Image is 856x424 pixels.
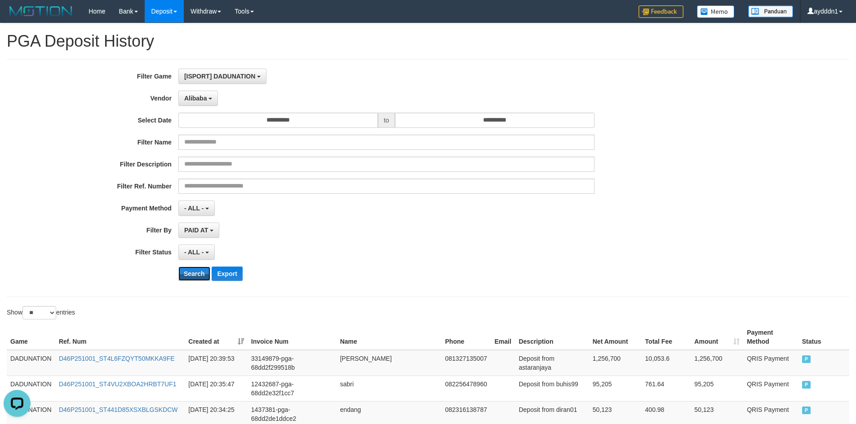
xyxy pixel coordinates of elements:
[185,324,247,350] th: Created at: activate to sort column ascending
[697,5,735,18] img: Button%20Memo.svg
[184,227,208,234] span: PAID AT
[178,245,215,260] button: - ALL -
[515,350,589,376] td: Deposit from astaranjaya
[178,91,218,106] button: Alibaba
[589,350,642,376] td: 1,256,700
[184,73,255,80] span: [ISPORT] DADUNATION
[442,324,491,350] th: Phone
[184,249,204,256] span: - ALL -
[748,5,793,17] img: panduan.png
[7,350,55,376] td: DADUNATION
[7,306,75,319] label: Show entries
[55,324,185,350] th: Ref. Num
[7,32,849,50] h1: PGA Deposit History
[802,407,811,414] span: PAID
[4,4,31,31] button: Open LiveChat chat widget
[691,376,743,401] td: 95,205
[178,267,210,281] button: Search
[248,376,337,401] td: 12432687-pga-68dd2e32f1cc7
[802,381,811,389] span: PAID
[642,350,691,376] td: 10,053.6
[642,376,691,401] td: 761.64
[442,350,491,376] td: 081327135007
[798,324,849,350] th: Status
[337,324,442,350] th: Name
[59,355,175,362] a: D46P251001_ST4L6FZQYT50MKKA9FE
[515,324,589,350] th: Description
[337,350,442,376] td: [PERSON_NAME]
[589,376,642,401] td: 95,205
[178,69,266,84] button: [ISPORT] DADUNATION
[212,267,242,281] button: Export
[515,376,589,401] td: Deposit from buhis99
[185,376,247,401] td: [DATE] 20:35:47
[59,380,176,388] a: D46P251001_ST4VU2XBOA2HRBT7UF1
[184,95,207,102] span: Alibaba
[378,113,395,128] span: to
[691,324,743,350] th: Amount: activate to sort column ascending
[178,223,219,238] button: PAID AT
[743,324,798,350] th: Payment Method
[59,406,178,413] a: D46P251001_ST441D85XSXBLGSKDCW
[743,350,798,376] td: QRIS Payment
[248,324,337,350] th: Invoice Num
[248,350,337,376] td: 33149879-pga-68dd2f299518b
[7,324,55,350] th: Game
[185,350,247,376] td: [DATE] 20:39:53
[802,355,811,363] span: PAID
[7,4,75,18] img: MOTION_logo.png
[691,350,743,376] td: 1,256,700
[743,376,798,401] td: QRIS Payment
[22,306,56,319] select: Showentries
[442,376,491,401] td: 082256478960
[491,324,515,350] th: Email
[642,324,691,350] th: Total Fee
[337,376,442,401] td: sabri
[7,376,55,401] td: DADUNATION
[639,5,683,18] img: Feedback.jpg
[178,201,215,216] button: - ALL -
[184,205,204,212] span: - ALL -
[589,324,642,350] th: Net Amount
